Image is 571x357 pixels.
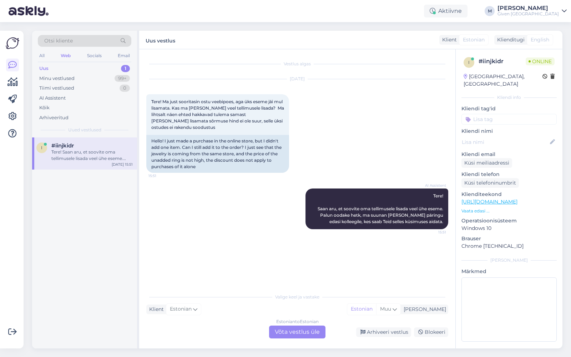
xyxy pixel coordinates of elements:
div: Vestlus algas [146,61,448,67]
a: [URL][DOMAIN_NAME] [461,198,517,205]
div: Kliendi info [461,94,557,101]
p: Kliendi nimi [461,127,557,135]
div: Klienditugi [494,36,525,44]
div: Email [116,51,131,60]
span: Tere! Ma just sooritasin ostu veebipoes, aga üks eseme jäi mul lisamata. Kas ma [PERSON_NAME] vee... [151,99,285,130]
div: [DATE] 15:51 [112,162,133,167]
input: Lisa nimi [462,138,549,146]
span: AI Assistent [419,183,446,188]
p: Chrome [TECHNICAL_ID] [461,242,557,250]
p: Kliendi tag'id [461,105,557,112]
div: # iinjkidr [479,57,526,66]
div: Hello! I just made a purchase in the online store, but I didn't add one item. Can I still add it ... [146,135,289,173]
div: AI Assistent [39,95,66,102]
span: i [41,145,42,150]
input: Lisa tag [461,114,557,125]
p: Vaata edasi ... [461,208,557,214]
div: Web [59,51,72,60]
p: Märkmed [461,268,557,275]
div: Given [GEOGRAPHIC_DATA] [497,11,559,17]
span: Otsi kliente [44,37,73,45]
div: Blokeeri [414,327,448,337]
span: Online [526,57,555,65]
div: Klient [146,306,164,313]
div: Küsi telefoninumbrit [461,178,519,188]
div: Valige keel ja vastake [146,294,448,300]
img: Askly Logo [6,36,19,50]
p: Operatsioonisüsteem [461,217,557,225]
div: [GEOGRAPHIC_DATA], [GEOGRAPHIC_DATA] [464,73,542,88]
div: [DATE] [146,76,448,82]
span: Tere! Saan aru, et soovite oma tellimusele lisada veel ühe eseme. Palun oodake hetk, ma suunan [P... [318,193,444,224]
p: Klienditeekond [461,191,557,198]
span: i [468,60,470,65]
a: [PERSON_NAME]Given [GEOGRAPHIC_DATA] [497,5,567,17]
div: Tiimi vestlused [39,85,74,92]
div: Uus [39,65,49,72]
span: Estonian [463,36,485,44]
span: 15:51 [419,230,446,235]
div: Estonian [347,304,376,315]
span: 15:51 [148,173,175,178]
div: Küsi meiliaadressi [461,158,512,168]
div: Socials [86,51,103,60]
span: Muu [380,306,391,312]
div: Arhiveeritud [39,114,69,121]
span: English [531,36,549,44]
div: Arhiveeri vestlus [356,327,411,337]
div: Klient [439,36,457,44]
p: Brauser [461,235,557,242]
span: Estonian [170,305,192,313]
p: Kliendi telefon [461,171,557,178]
div: M [485,6,495,16]
span: #iinjkidr [51,142,74,149]
div: Estonian to Estonian [276,318,319,325]
p: Windows 10 [461,225,557,232]
div: 0 [120,85,130,92]
div: [PERSON_NAME] [401,306,446,313]
div: All [38,51,46,60]
div: Võta vestlus üle [269,326,325,338]
div: 99+ [115,75,130,82]
p: Kliendi email [461,151,557,158]
div: Minu vestlused [39,75,75,82]
span: Uued vestlused [68,127,101,133]
div: Aktiivne [424,5,468,17]
div: [PERSON_NAME] [497,5,559,11]
div: [PERSON_NAME] [461,257,557,263]
div: Tere! Saan aru, et soovite oma tellimusele lisada veel ühe eseme. Palun oodake hetk, ma suunan [P... [51,149,133,162]
div: 1 [121,65,130,72]
label: Uus vestlus [146,35,175,45]
div: Kõik [39,104,50,111]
